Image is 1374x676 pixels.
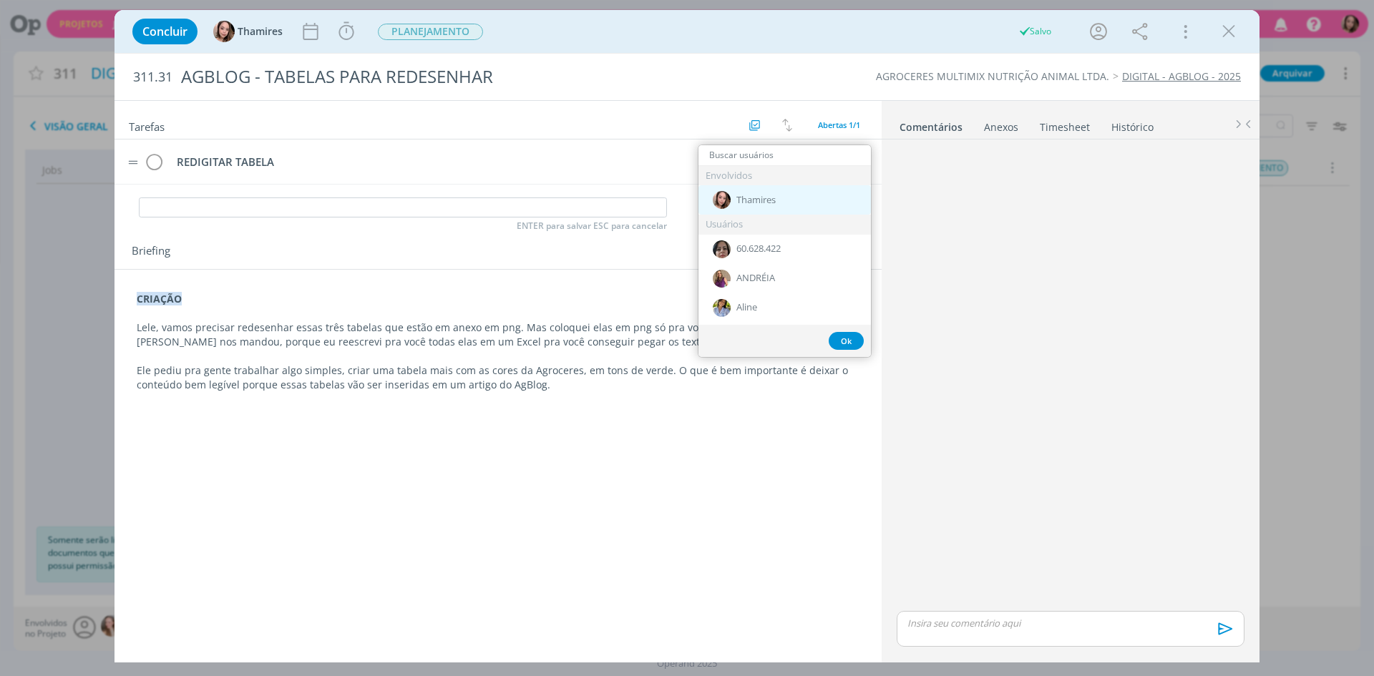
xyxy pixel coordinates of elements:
div: Anexos [984,120,1018,134]
span: Tarefas [129,117,165,134]
button: Ok [829,332,864,350]
strong: CRIAÇÃO [137,292,182,305]
span: ANDRÉIA [736,273,775,284]
img: arrow-down-up.svg [782,119,792,132]
div: Usuários [698,215,871,234]
div: Envolvidos [698,166,871,185]
p: Lele, vamos precisar redesenhar essas três tabelas que estão em anexo em png. Mas coloquei elas e... [137,320,859,349]
span: ENTER para salvar ESC para cancelar [517,220,667,232]
p: Ele pediu pra gente trabalhar algo simples, criar uma tabela mais com as cores da Agroceres, em t... [137,363,859,392]
img: T [213,21,235,42]
button: TThamires [213,21,283,42]
a: DIGITAL - AGBLOG - 2025 [1122,69,1241,83]
span: Concluir [142,26,187,37]
input: Buscar usuários [698,145,871,165]
span: Thamires [238,26,283,36]
span: 60.628.422 [736,243,781,255]
span: Briefing [132,245,170,264]
img: A [713,299,731,317]
img: 6 [713,240,731,258]
a: AGROCERES MULTIMIX NUTRIÇÃO ANIMAL LTDA. [876,69,1109,83]
div: Salvo [1018,25,1051,38]
div: dialog [114,10,1259,662]
img: A [713,270,731,288]
span: Thamires [736,195,776,206]
a: Histórico [1111,114,1154,134]
img: drag-icon.svg [128,160,138,165]
a: Timesheet [1039,114,1091,134]
div: REDIGITAR TABELA [170,153,726,171]
div: AGBLOG - TABELAS PARA REDESENHAR [175,59,774,94]
button: PLANEJAMENTO [377,23,484,41]
span: Abertas 1/1 [818,119,860,130]
span: PLANEJAMENTO [378,24,483,40]
span: Aline [736,302,757,313]
button: Concluir [132,19,198,44]
a: Comentários [899,114,963,134]
span: 311.31 [133,69,172,85]
img: T [713,191,731,209]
